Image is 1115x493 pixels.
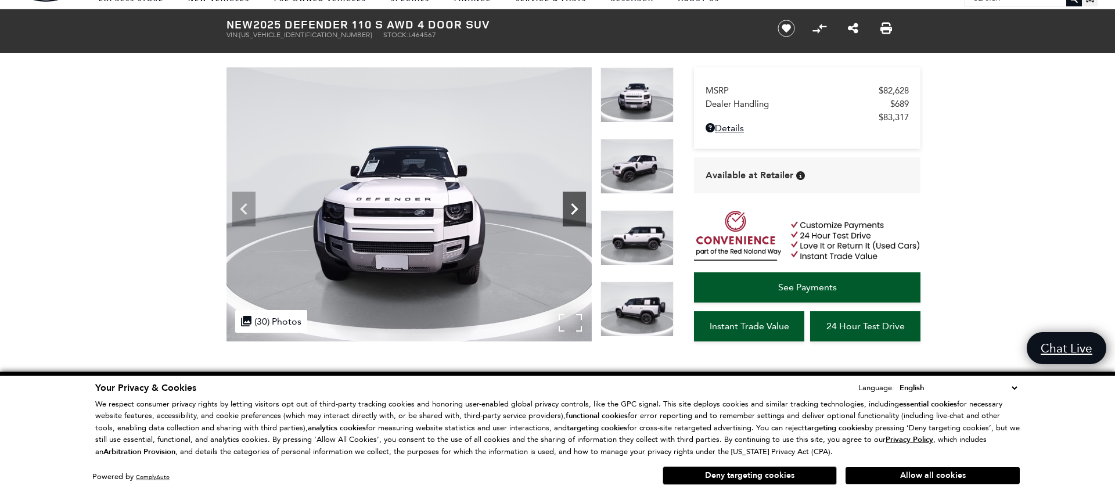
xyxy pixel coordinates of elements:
[710,321,789,332] span: Instant Trade Value
[886,435,933,444] a: Privacy Policy
[774,19,799,38] button: Save vehicle
[706,169,793,182] span: Available at Retailer
[848,21,858,35] a: Share this New 2025 Defender 110 S AWD 4 Door SUV
[600,282,674,337] img: New 2025 Fuji White Land Rover S image 6
[899,399,957,409] strong: essential cookies
[563,192,586,226] div: Next
[567,423,627,433] strong: targeting cookies
[408,31,436,39] span: L464567
[890,99,909,109] span: $689
[694,311,804,341] a: Instant Trade Value
[226,67,592,341] img: New 2025 Fuji White Land Rover S image 3
[663,466,837,485] button: Deny targeting cookies
[886,434,933,445] u: Privacy Policy
[232,192,256,226] div: Previous
[706,99,909,109] a: Dealer Handling $689
[92,473,170,481] div: Powered by
[811,20,828,37] button: Compare Vehicle
[846,467,1020,484] button: Allow all cookies
[600,210,674,265] img: New 2025 Fuji White Land Rover S image 5
[239,31,372,39] span: [US_VEHICLE_IDENTIFICATION_NUMBER]
[95,398,1020,458] p: We respect consumer privacy rights by letting visitors opt out of third-party tracking cookies an...
[1027,332,1106,364] a: Chat Live
[600,139,674,194] img: New 2025 Fuji White Land Rover S image 4
[226,31,239,39] span: VIN:
[1035,340,1098,356] span: Chat Live
[897,382,1020,394] select: Language Select
[879,85,909,96] span: $82,628
[103,447,175,457] strong: Arbitration Provision
[796,171,805,180] div: Vehicle is in stock and ready for immediate delivery. Due to demand, availability is subject to c...
[226,18,758,31] h1: 2025 Defender 110 S AWD 4 Door SUV
[706,123,909,134] a: Details
[706,99,890,109] span: Dealer Handling
[826,321,905,332] span: 24 Hour Test Drive
[226,16,253,32] strong: New
[566,411,628,421] strong: functional cookies
[136,473,170,481] a: ComplyAuto
[880,21,892,35] a: Print this New 2025 Defender 110 S AWD 4 Door SUV
[694,272,920,303] a: See Payments
[879,112,909,123] span: $83,317
[858,384,894,391] div: Language:
[600,67,674,123] img: New 2025 Fuji White Land Rover S image 3
[804,423,865,433] strong: targeting cookies
[706,112,909,123] a: $83,317
[383,31,408,39] span: Stock:
[706,85,909,96] a: MSRP $82,628
[706,85,879,96] span: MSRP
[235,310,307,333] div: (30) Photos
[810,311,920,341] a: 24 Hour Test Drive
[778,282,837,293] span: See Payments
[308,423,366,433] strong: analytics cookies
[95,382,196,394] span: Your Privacy & Cookies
